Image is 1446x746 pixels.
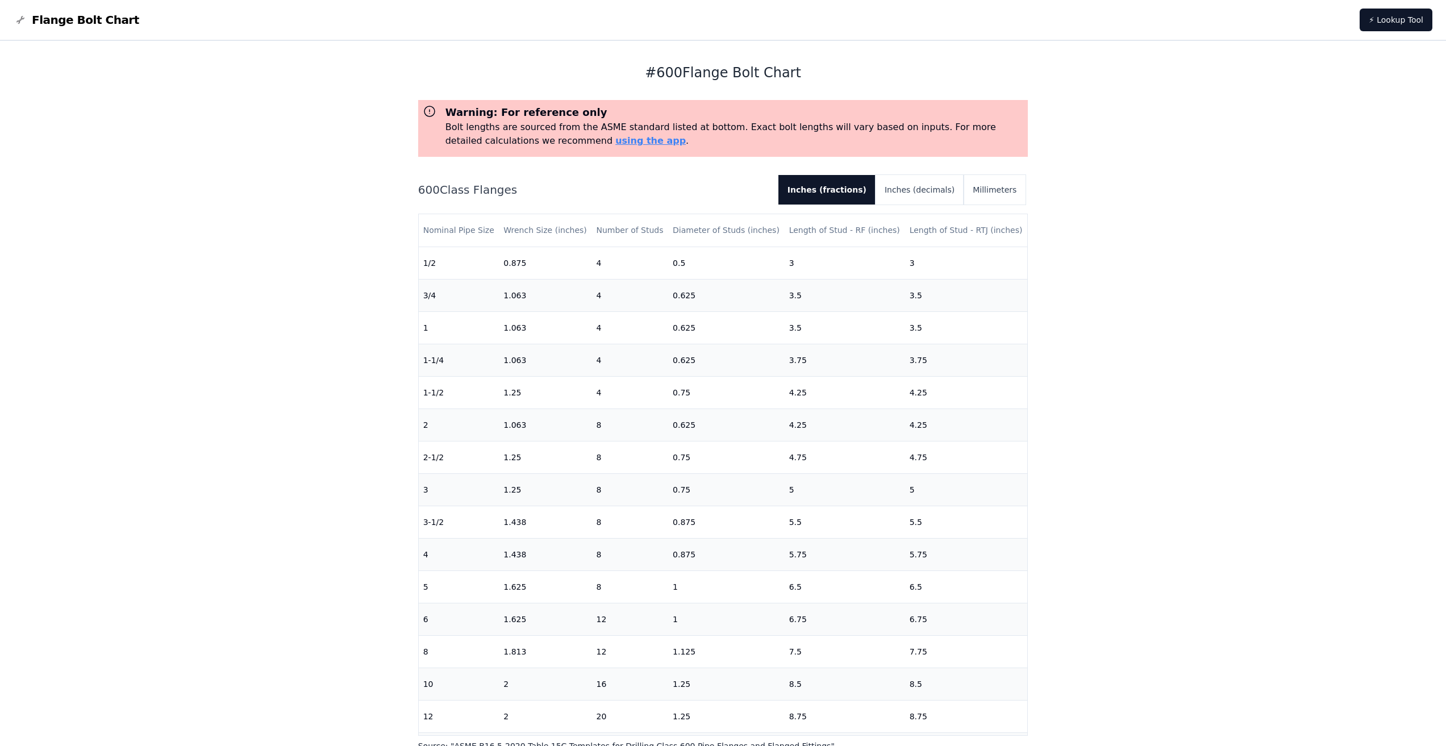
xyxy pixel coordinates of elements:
td: 0.875 [668,506,785,538]
td: 8.5 [785,668,905,700]
td: 4 [591,311,668,344]
td: 7.75 [905,635,1028,668]
td: 0.625 [668,311,785,344]
th: Length of Stud - RTJ (inches) [905,214,1028,247]
td: 5.75 [785,538,905,570]
p: Bolt lengths are sourced from the ASME standard listed at bottom. Exact bolt lengths will vary ba... [445,120,1024,148]
td: 1.625 [499,603,591,635]
td: 1.063 [499,344,591,376]
td: 0.625 [668,279,785,311]
button: Millimeters [964,175,1026,205]
th: Number of Studs [591,214,668,247]
span: Flange Bolt Chart [32,12,139,28]
td: 8 [591,506,668,538]
button: Inches (fractions) [778,175,876,205]
td: 4.25 [785,409,905,441]
td: 1.063 [499,279,591,311]
td: 0.75 [668,441,785,473]
td: 8.5 [905,668,1028,700]
td: 0.875 [668,538,785,570]
td: 12 [419,700,499,732]
td: 7.5 [785,635,905,668]
td: 3 [419,473,499,506]
td: 12 [591,635,668,668]
h1: # 600 Flange Bolt Chart [418,64,1028,82]
td: 6 [419,603,499,635]
td: 1.25 [668,700,785,732]
td: 4.25 [905,376,1028,409]
td: 3.5 [785,279,905,311]
td: 3.5 [905,311,1028,344]
td: 1.25 [499,473,591,506]
td: 1.25 [499,376,591,409]
td: 20 [591,700,668,732]
td: 1.25 [499,441,591,473]
td: 8 [419,635,499,668]
td: 1.813 [499,635,591,668]
td: 4 [591,247,668,279]
a: ⚡ Lookup Tool [1360,9,1432,31]
td: 2 [499,668,591,700]
td: 4.75 [905,441,1028,473]
button: Inches (decimals) [876,175,964,205]
td: 8 [591,538,668,570]
td: 6.75 [785,603,905,635]
td: 3 [905,247,1028,279]
td: 4 [419,538,499,570]
th: Diameter of Studs (inches) [668,214,785,247]
td: 1 [668,603,785,635]
h3: Warning: For reference only [445,105,1024,120]
td: 1.438 [499,538,591,570]
td: 1.25 [668,668,785,700]
td: 8 [591,570,668,603]
img: Flange Bolt Chart Logo [14,13,27,27]
a: Flange Bolt Chart LogoFlange Bolt Chart [14,12,139,28]
td: 8 [591,409,668,441]
td: 4.25 [785,376,905,409]
td: 10 [419,668,499,700]
td: 3.75 [785,344,905,376]
td: 4.25 [905,409,1028,441]
td: 8.75 [785,700,905,732]
th: Nominal Pipe Size [419,214,499,247]
td: 5.5 [785,506,905,538]
td: 1.125 [668,635,785,668]
td: 3 [785,247,905,279]
td: 2-1/2 [419,441,499,473]
td: 3.5 [785,311,905,344]
td: 3/4 [419,279,499,311]
td: 0.75 [668,473,785,506]
td: 12 [591,603,668,635]
td: 0.625 [668,344,785,376]
td: 2 [419,409,499,441]
td: 16 [591,668,668,700]
td: 5 [785,473,905,506]
td: 5 [419,570,499,603]
td: 6.75 [905,603,1028,635]
td: 1 [668,570,785,603]
td: 4 [591,344,668,376]
td: 1.625 [499,570,591,603]
td: 6.5 [785,570,905,603]
td: 5.75 [905,538,1028,570]
td: 5.5 [905,506,1028,538]
td: 3.5 [905,279,1028,311]
td: 0.5 [668,247,785,279]
td: 1/2 [419,247,499,279]
th: Length of Stud - RF (inches) [785,214,905,247]
td: 1.063 [499,311,591,344]
th: Wrench Size (inches) [499,214,591,247]
td: 1-1/4 [419,344,499,376]
td: 6.5 [905,570,1028,603]
td: 5 [905,473,1028,506]
td: 4 [591,376,668,409]
td: 1.438 [499,506,591,538]
td: 0.625 [668,409,785,441]
td: 3.75 [905,344,1028,376]
a: using the app [615,135,686,146]
td: 3-1/2 [419,506,499,538]
td: 4.75 [785,441,905,473]
td: 1 [419,311,499,344]
td: 2 [499,700,591,732]
td: 4 [591,279,668,311]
